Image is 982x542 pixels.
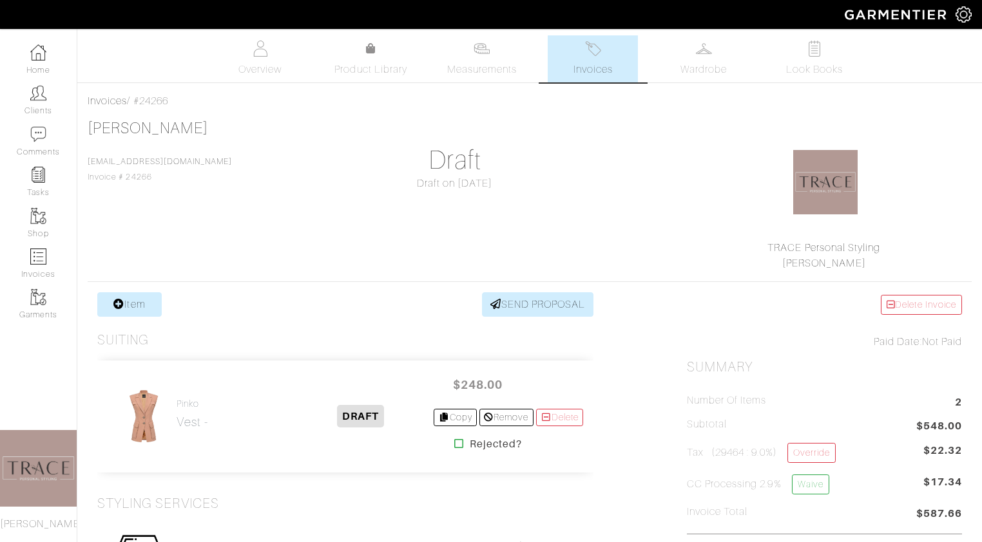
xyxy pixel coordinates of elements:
span: $587.66 [916,506,962,523]
span: $17.34 [923,474,962,500]
a: Invoices [548,35,638,82]
span: Look Books [786,62,843,77]
div: Draft on [DATE] [317,176,592,191]
img: orders-icon-0abe47150d42831381b5fb84f609e132dff9fe21cb692f30cb5eec754e2cba89.png [30,248,46,265]
img: wardrobe-487a4870c1b7c33e795ec22d11cfc2ed9d08956e64fb3008fe2437562e282088.svg [696,41,712,57]
img: kwpGvSWuuWBeyp78BXawmiXk [126,389,163,444]
a: [PERSON_NAME] [88,120,208,136]
img: dashboard-icon-dbcd8f5a0b271acd01030246c82b418ddd0df26cd7fceb0bd07c9910d44c42f6.png [30,44,46,61]
a: Wardrobe [659,35,749,82]
a: Delete [536,409,584,426]
a: Product Library [326,41,416,77]
h2: Summary [687,359,962,375]
img: garmentier-logo-header-white-b43fb05a5012e4ada735d5af1a66efaba907eab6374d6393d1fbf88cb4ef424d.png [838,3,956,26]
span: Overview [238,62,282,77]
h5: Tax (29464 : 9.0%) [687,443,836,463]
a: Measurements [437,35,528,82]
a: Override [787,443,836,463]
img: basicinfo-40fd8af6dae0f16599ec9e87c0ef1c0a1fdea2edbe929e3d69a839185d80c458.svg [252,41,268,57]
h3: Styling Services [97,496,219,512]
img: orders-27d20c2124de7fd6de4e0e44c1d41de31381a507db9b33961299e4e07d508b8c.svg [585,41,601,57]
h5: Subtotal [687,418,727,431]
a: Copy [434,409,477,426]
img: comment-icon-a0a6a9ef722e966f86d9cbdc48e553b5cf19dbc54f86b18d962a5391bc8f6eb6.png [30,126,46,142]
img: measurements-466bbee1fd09ba9460f595b01e5d73f9e2bff037440d3c8f018324cb6cdf7a4a.svg [474,41,490,57]
span: Measurements [447,62,517,77]
a: Invoices [88,95,127,107]
span: Paid Date: [874,336,922,348]
span: $22.32 [923,443,962,458]
img: garments-icon-b7da505a4dc4fd61783c78ac3ca0ef83fa9d6f193b1c9dc38574b1d14d53ca28.png [30,289,46,305]
h5: Invoice Total [687,506,748,518]
img: 1583817110766.png.png [793,150,858,214]
span: Wardrobe [680,62,727,77]
a: Look Books [769,35,860,82]
a: [PERSON_NAME] [782,257,866,269]
a: Pinko Vest - [177,398,208,429]
span: DRAFT [337,405,384,427]
div: Not Paid [687,334,962,350]
a: [EMAIL_ADDRESS][DOMAIN_NAME] [88,157,232,166]
span: Product Library [334,62,407,77]
a: Item [97,292,162,317]
span: $248.00 [439,371,516,398]
a: Waive [792,474,829,494]
span: 2 [955,395,962,412]
a: TRACE Personal Styling [767,242,880,254]
h5: CC Processing 2.9% [687,474,829,494]
span: Invoice # 24266 [88,157,232,182]
span: Invoices [573,62,613,77]
img: reminder-icon-8004d30b9f0a5d33ae49ab947aed9ed385cf756f9e5892f1edd6e32f2345188e.png [30,167,46,183]
span: $548.00 [916,418,962,436]
strong: Rejected? [470,436,522,452]
h1: Draft [317,145,592,176]
img: garments-icon-b7da505a4dc4fd61783c78ac3ca0ef83fa9d6f193b1c9dc38574b1d14d53ca28.png [30,208,46,224]
div: / #24266 [88,93,972,109]
img: todo-9ac3debb85659649dc8f770b8b6100bb5dab4b48dedcbae339e5042a72dfd3cc.svg [807,41,823,57]
a: SEND PROPOSAL [482,292,594,317]
a: Remove [479,409,533,426]
h3: Suiting [97,332,149,348]
h5: Number of Items [687,395,767,407]
img: clients-icon-6bae9207a08558b7cb47a8932f037763ab4055f8c8b6bfacd5dc20c3e0201464.png [30,85,46,101]
a: Overview [215,35,305,82]
a: Delete Invoice [881,295,962,315]
img: gear-icon-white-bd11855cb880d31180b6d7d6211b90ccbf57a29d726f0c71d8c61bd08dd39cc2.png [956,6,972,23]
h4: Pinko [177,398,208,409]
h2: Vest - [177,415,208,429]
